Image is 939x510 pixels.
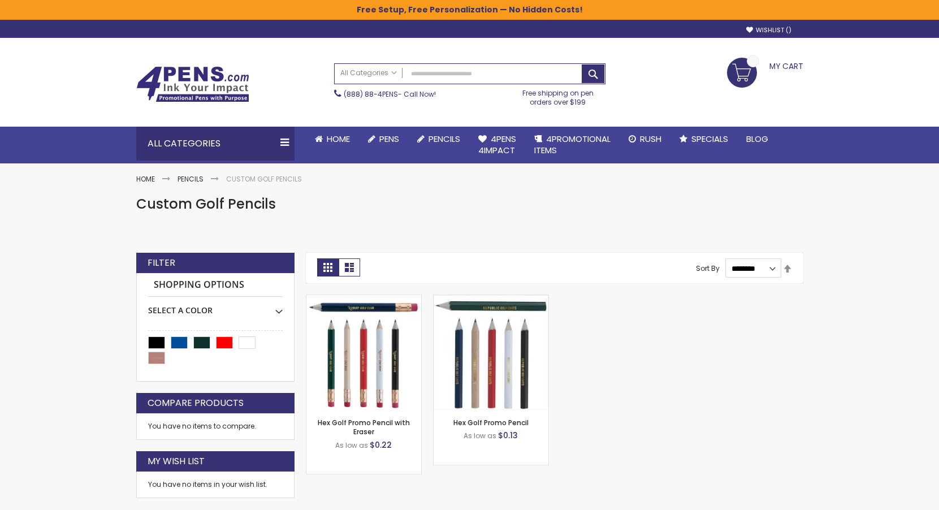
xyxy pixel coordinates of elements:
[344,89,436,99] span: - Call Now!
[318,418,410,436] a: Hex Golf Promo Pencil with Eraser
[136,195,803,213] h1: Custom Golf Pencils
[226,174,302,184] strong: Custom Golf Pencils
[691,133,728,145] span: Specials
[379,133,399,145] span: Pens
[510,84,605,107] div: Free shipping on pen orders over $199
[136,127,295,161] div: All Categories
[148,257,175,269] strong: Filter
[620,127,670,152] a: Rush
[525,127,620,163] a: 4PROMOTIONALITEMS
[453,418,529,427] a: Hex Golf Promo Pencil
[340,68,397,77] span: All Categories
[148,397,244,409] strong: Compare Products
[344,89,398,99] a: (888) 88-4PENS
[464,431,496,440] span: As low as
[335,64,403,83] a: All Categories
[136,174,155,184] a: Home
[696,263,720,273] label: Sort By
[534,133,611,156] span: 4PROMOTIONAL ITEMS
[846,479,939,510] iframe: Google Customer Reviews
[335,440,368,450] span: As low as
[136,413,295,440] div: You have no items to compare.
[148,455,205,468] strong: My Wish List
[429,133,460,145] span: Pencils
[640,133,661,145] span: Rush
[136,66,249,102] img: 4Pens Custom Pens and Promotional Products
[469,127,525,163] a: 4Pens4impact
[148,297,283,316] div: Select A Color
[148,480,283,489] div: You have no items in your wish list.
[670,127,737,152] a: Specials
[434,295,548,304] a: Hex Golf Promo Pencil
[408,127,469,152] a: Pencils
[306,127,359,152] a: Home
[306,295,421,304] a: Hex Golf Promo Pencil with Eraser
[148,273,283,297] strong: Shopping Options
[737,127,777,152] a: Blog
[178,174,204,184] a: Pencils
[327,133,350,145] span: Home
[498,430,518,441] span: $0.13
[478,133,516,156] span: 4Pens 4impact
[746,26,791,34] a: Wishlist
[306,295,421,410] img: Hex Golf Promo Pencil with Eraser
[317,258,339,276] strong: Grid
[359,127,408,152] a: Pens
[370,439,392,451] span: $0.22
[434,295,548,410] img: Hex Golf Promo Pencil
[746,133,768,145] span: Blog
